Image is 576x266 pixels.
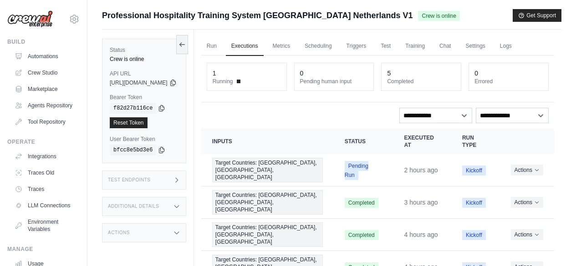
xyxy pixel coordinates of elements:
[110,46,178,54] label: Status
[11,65,80,80] a: Crew Studio
[387,69,391,78] div: 5
[11,182,80,196] a: Traces
[418,11,459,21] span: Crew is online
[102,9,413,22] span: Professional Hospitality Training System [GEOGRAPHIC_DATA] Netherlands V1
[110,79,168,86] span: [URL][DOMAIN_NAME]
[345,198,378,208] span: Completed
[267,37,296,56] a: Metrics
[7,10,53,28] img: Logo
[462,198,486,208] span: Kickoff
[110,145,156,156] code: bfcc8e5bd3e6
[400,37,430,56] a: Training
[513,9,561,22] button: Get Support
[300,69,304,78] div: 0
[212,158,323,182] a: View execution details for Target Countries
[110,70,178,77] label: API URL
[404,231,438,238] time: September 20, 2025 at 10:43 AST
[375,37,396,56] a: Test
[11,149,80,164] a: Integrations
[110,136,178,143] label: User Bearer Token
[108,230,130,236] h3: Actions
[226,37,264,56] a: Executions
[201,129,334,154] th: Inputs
[11,166,80,180] a: Traces Old
[212,222,323,247] a: View execution details for Target Countries
[110,117,148,128] a: Reset Token
[345,230,378,240] span: Completed
[11,49,80,64] a: Automations
[387,78,455,85] dt: Completed
[511,165,543,176] button: Actions for execution
[212,190,323,215] span: Target Countries: [GEOGRAPHIC_DATA], [GEOGRAPHIC_DATA], [GEOGRAPHIC_DATA]
[11,82,80,96] a: Marketplace
[7,38,80,45] div: Build
[300,78,368,85] dt: Pending human input
[108,177,151,183] h3: Test Endpoints
[213,78,233,85] span: Running
[474,78,543,85] dt: Errored
[511,229,543,240] button: Actions for execution
[299,37,337,56] a: Scheduling
[530,222,576,266] iframe: Chat Widget
[7,246,80,253] div: Manage
[110,94,178,101] label: Bearer Token
[11,198,80,213] a: LLM Connections
[494,37,517,56] a: Logs
[341,37,372,56] a: Triggers
[108,204,159,209] h3: Additional Details
[434,37,456,56] a: Chat
[212,222,323,247] span: Target Countries: [GEOGRAPHIC_DATA], [GEOGRAPHIC_DATA], [GEOGRAPHIC_DATA]
[462,166,486,176] span: Kickoff
[212,158,323,182] span: Target Countries: [GEOGRAPHIC_DATA], [GEOGRAPHIC_DATA], [GEOGRAPHIC_DATA]
[201,37,222,56] a: Run
[11,215,80,236] a: Environment Variables
[460,37,490,56] a: Settings
[11,98,80,113] a: Agents Repository
[511,197,543,208] button: Actions for execution
[462,230,486,240] span: Kickoff
[213,69,216,78] div: 1
[110,55,178,63] div: Crew is online
[451,129,500,154] th: Run Type
[11,115,80,129] a: Tool Repository
[7,138,80,146] div: Operate
[393,129,451,154] th: Executed at
[334,129,393,154] th: Status
[474,69,478,78] div: 0
[110,103,156,114] code: f82d27b116ce
[404,199,438,206] time: September 20, 2025 at 11:33 AST
[212,190,323,215] a: View execution details for Target Countries
[345,161,368,180] span: Pending Run
[404,166,438,174] time: September 20, 2025 at 12:39 AST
